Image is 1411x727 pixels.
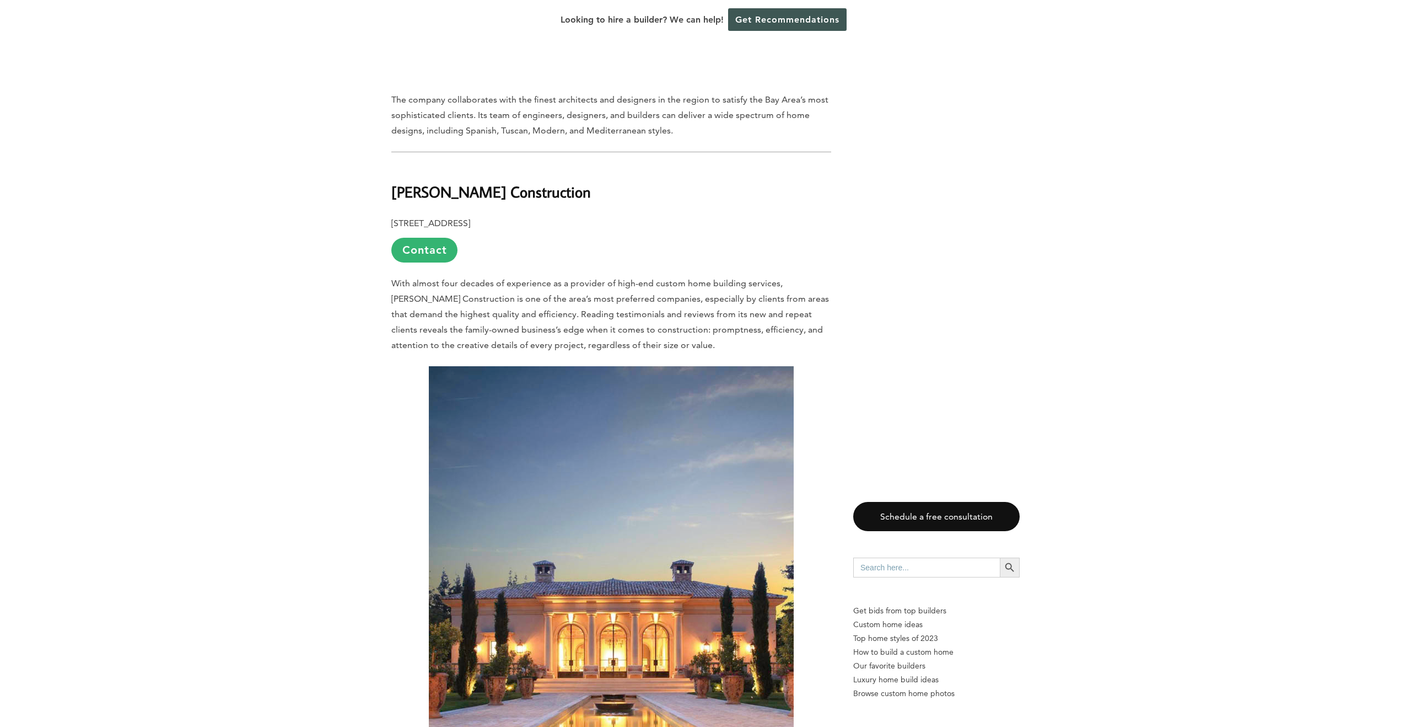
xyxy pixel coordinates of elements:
svg: Search [1004,562,1016,574]
a: How to build a custom home [853,645,1020,659]
a: Schedule a free consultation [853,502,1020,531]
span: With almost four decades of experience as a provider of high-end custom home building services, [... [391,278,829,350]
b: [STREET_ADDRESS] [391,218,470,228]
a: Custom home ideas [853,618,1020,632]
iframe: Drift Widget Chat Controller [1199,648,1398,714]
p: The company collaborates with the finest architects and designers in the region to satisfy the Ba... [391,92,831,138]
a: Get Recommendations [728,8,847,31]
p: Get bids from top builders [853,604,1020,618]
a: Our favorite builders [853,659,1020,673]
input: Search here... [853,558,1000,578]
a: Contact [391,238,457,263]
a: Top home styles of 2023 [853,632,1020,645]
a: Browse custom home photos [853,687,1020,701]
b: [PERSON_NAME] Construction [391,182,591,201]
a: Luxury home build ideas [853,673,1020,687]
